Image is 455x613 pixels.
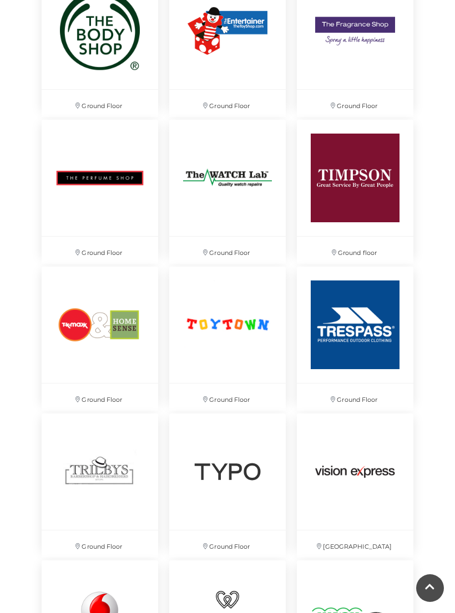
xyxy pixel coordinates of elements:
[291,114,419,261] a: Ground floor
[42,530,158,558] p: Ground Floor
[42,90,158,117] p: Ground Floor
[297,237,413,264] p: Ground floor
[169,237,286,264] p: Ground Floor
[164,261,291,408] a: Ground Floor
[42,237,158,264] p: Ground Floor
[169,530,286,558] p: Ground Floor
[297,384,413,411] p: Ground Floor
[297,530,413,558] p: [GEOGRAPHIC_DATA]
[36,114,164,261] a: Ground Floor
[164,114,291,261] a: The Watch Lab at Festival Place, Basingstoke. Ground Floor
[291,261,419,408] a: Ground Floor
[42,384,158,411] p: Ground Floor
[169,90,286,117] p: Ground Floor
[169,120,286,236] img: The Watch Lab at Festival Place, Basingstoke.
[297,90,413,117] p: Ground Floor
[169,384,286,411] p: Ground Floor
[36,408,164,555] a: Ground Floor
[36,261,164,408] a: Ground Floor
[164,408,291,555] a: Ground Floor
[291,408,419,555] a: [GEOGRAPHIC_DATA]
